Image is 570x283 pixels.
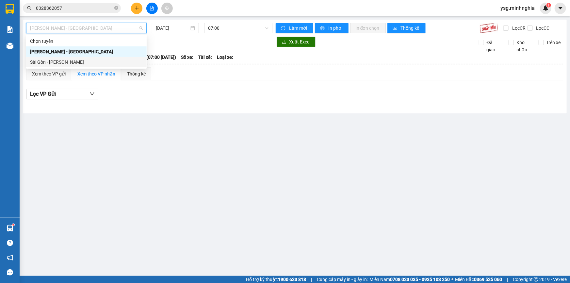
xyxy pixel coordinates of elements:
b: GỬI : [GEOGRAPHIC_DATA] [3,41,113,52]
span: down [90,91,95,96]
span: 07:00 [208,23,269,33]
span: Đã giao [484,39,504,53]
button: Lọc VP Gửi [26,89,98,99]
div: Xem theo VP nhận [77,70,115,77]
div: Chọn tuyến [30,38,143,45]
span: In phơi [328,25,343,32]
li: 02523854854, 0913854356 [3,23,124,31]
span: Miền Bắc [455,276,502,283]
span: message [7,269,13,275]
img: warehouse-icon [7,42,13,49]
img: logo.jpg [3,3,36,36]
div: Xem theo VP gửi [32,70,66,77]
div: Chọn tuyến [26,36,147,46]
span: Phan Rí - Sài Gòn [30,23,143,33]
span: Lọc VP Gửi [30,90,56,98]
span: close-circle [114,6,118,10]
li: 01 [PERSON_NAME] [3,14,124,23]
span: Trên xe [544,39,563,46]
button: bar-chartThống kê [387,23,426,33]
input: Tìm tên, số ĐT hoặc mã đơn [36,5,113,12]
div: Sài Gòn - [PERSON_NAME] [30,58,143,66]
img: icon-new-feature [543,5,549,11]
strong: 0369 525 060 [474,277,502,282]
span: Kho nhận [514,39,533,53]
img: 9k= [480,23,498,33]
span: Tài xế: [198,54,212,61]
div: Thống kê [127,70,146,77]
span: printer [320,26,326,31]
sup: 1 [12,224,14,226]
span: search [27,6,32,10]
strong: 1900 633 818 [278,277,306,282]
button: printerIn phơi [315,23,349,33]
span: Loại xe: [217,54,233,61]
span: Làm mới [289,25,308,32]
span: bar-chart [393,26,398,31]
button: caret-down [555,3,566,14]
b: [PERSON_NAME] [38,4,92,12]
img: solution-icon [7,26,13,33]
span: ysg.minhnghia [495,4,540,12]
div: [PERSON_NAME] - [GEOGRAPHIC_DATA] [30,48,143,55]
img: logo-vxr [6,4,14,14]
span: Lọc CR [510,25,527,32]
span: ⚪️ [451,278,453,281]
strong: 0708 023 035 - 0935 103 250 [390,277,450,282]
input: 13/10/2025 [156,25,189,32]
button: downloadXuất Excel [277,37,316,47]
span: aim [165,6,169,10]
span: question-circle [7,240,13,246]
span: Lọc CC [534,25,551,32]
span: Số xe: [181,54,193,61]
span: Thống kê [401,25,420,32]
span: sync [281,26,286,31]
sup: 1 [546,3,551,8]
span: file-add [150,6,154,10]
button: file-add [146,3,158,14]
span: 1 [547,3,550,8]
span: | [507,276,508,283]
span: Cung cấp máy in - giấy in: [317,276,368,283]
button: plus [131,3,142,14]
span: copyright [534,277,538,282]
div: Phan Rí - Sài Gòn [26,46,147,57]
button: syncLàm mới [276,23,313,33]
span: caret-down [558,5,563,11]
span: Chuyến: (07:00 [DATE]) [128,54,176,61]
span: phone [38,24,43,29]
span: plus [135,6,139,10]
span: Miền Nam [369,276,450,283]
div: Sài Gòn - Phan Rí [26,57,147,67]
span: notification [7,255,13,261]
span: Hỗ trợ kỹ thuật: [246,276,306,283]
img: warehouse-icon [7,225,13,232]
span: | [311,276,312,283]
span: close-circle [114,5,118,11]
button: In đơn chọn [350,23,386,33]
span: environment [38,16,43,21]
button: aim [161,3,173,14]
